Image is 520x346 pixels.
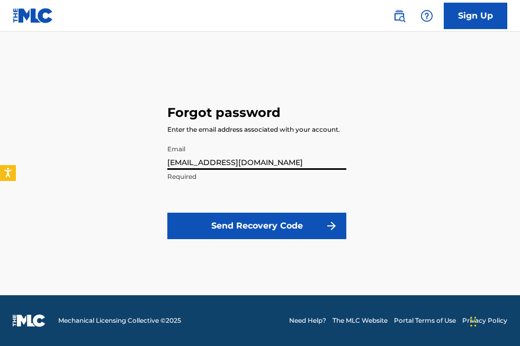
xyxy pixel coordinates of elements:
[393,10,406,22] img: search
[13,314,46,327] img: logo
[470,306,477,338] div: Drag
[289,316,326,325] a: Need Help?
[462,316,507,325] a: Privacy Policy
[467,295,520,346] iframe: Chat Widget
[167,172,346,181] p: Required
[167,125,340,134] div: Enter the email address associated with your account.
[13,8,53,23] img: MLC Logo
[394,316,456,325] a: Portal Terms of Use
[420,10,433,22] img: help
[333,316,388,325] a: The MLC Website
[389,5,410,26] a: Public Search
[416,5,437,26] div: Help
[167,213,346,239] button: Send Recovery Code
[167,105,281,121] h3: Forgot password
[444,3,507,29] a: Sign Up
[325,220,338,232] img: f7272a7cc735f4ea7f67.svg
[58,316,181,325] span: Mechanical Licensing Collective © 2025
